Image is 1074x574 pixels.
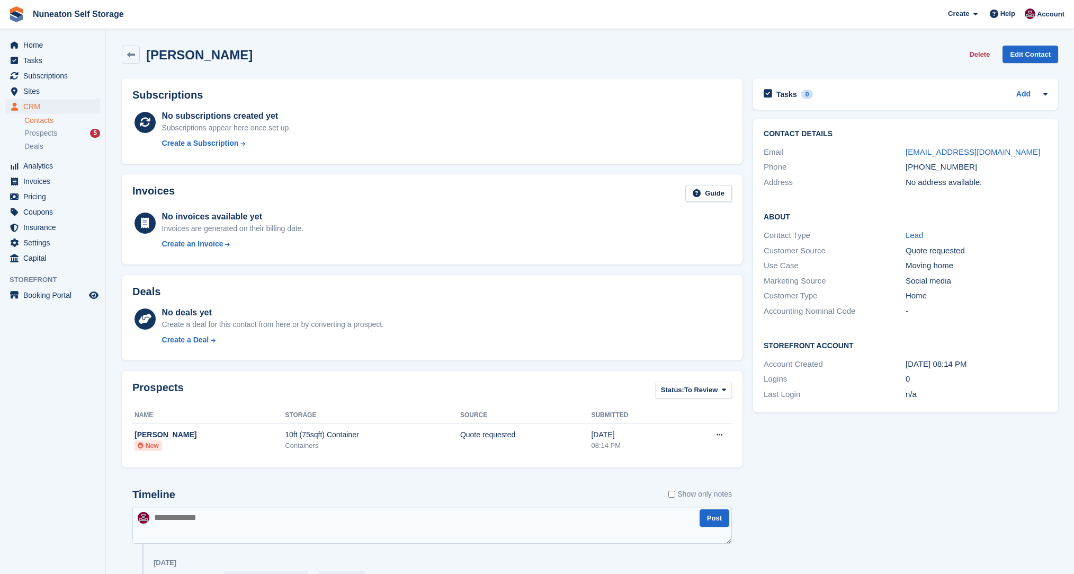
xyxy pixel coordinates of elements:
[906,260,1048,272] div: Moving home
[162,239,223,250] div: Create an Invoice
[460,407,592,424] th: Source
[764,161,906,173] div: Phone
[906,358,1048,370] div: [DATE] 08:14 PM
[764,176,906,189] div: Address
[906,305,1048,317] div: -
[764,305,906,317] div: Accounting Nominal Code
[23,158,87,173] span: Analytics
[23,174,87,189] span: Invoices
[906,176,1048,189] div: No address available.
[684,385,718,395] span: To Review
[162,319,384,330] div: Create a deal for this contact from here or by converting a prospect.
[162,334,384,346] a: Create a Deal
[87,289,100,302] a: Preview store
[906,275,1048,287] div: Social media
[5,68,100,83] a: menu
[23,189,87,204] span: Pricing
[591,440,679,451] div: 08:14 PM
[162,306,384,319] div: No deals yet
[23,38,87,52] span: Home
[948,8,969,19] span: Create
[146,48,253,62] h2: [PERSON_NAME]
[5,205,100,219] a: menu
[162,110,291,122] div: No subscriptions created yet
[23,99,87,114] span: CRM
[764,245,906,257] div: Customer Source
[10,275,105,285] span: Storefront
[132,407,285,424] th: Name
[1025,8,1035,19] img: Chris Palmer
[661,385,684,395] span: Status:
[764,275,906,287] div: Marketing Source
[764,358,906,370] div: Account Created
[5,189,100,204] a: menu
[700,509,729,527] button: Post
[668,489,732,500] label: Show only notes
[23,251,87,266] span: Capital
[132,489,175,501] h2: Timeline
[135,429,285,440] div: [PERSON_NAME]
[668,489,675,500] input: Show only notes
[5,99,100,114] a: menu
[24,128,57,138] span: Prospects
[5,84,100,99] a: menu
[5,235,100,250] a: menu
[29,5,128,23] a: Nuneaton Self Storage
[24,116,100,126] a: Contacts
[655,382,732,399] button: Status: To Review
[8,6,24,22] img: stora-icon-8386f47178a22dfd0bd8f6a31ec36ba5ce8667c1dd55bd0f319d3a0aa187defe.svg
[906,290,1048,302] div: Home
[685,185,732,202] a: Guide
[23,53,87,68] span: Tasks
[776,90,797,99] h2: Tasks
[24,142,43,152] span: Deals
[1000,8,1015,19] span: Help
[591,429,679,440] div: [DATE]
[285,440,460,451] div: Containers
[285,429,460,440] div: 10ft (75sqft) Container
[591,407,679,424] th: Submitted
[162,138,239,149] div: Create a Subscription
[162,239,304,250] a: Create an Invoice
[162,138,291,149] a: Create a Subscription
[460,429,592,440] div: Quote requested
[764,229,906,242] div: Contact Type
[132,89,732,101] h2: Subscriptions
[132,286,160,298] h2: Deals
[801,90,813,99] div: 0
[162,210,304,223] div: No invoices available yet
[764,290,906,302] div: Customer Type
[764,211,1048,222] h2: About
[965,46,994,63] button: Delete
[23,84,87,99] span: Sites
[285,407,460,424] th: Storage
[135,440,162,451] li: New
[23,235,87,250] span: Settings
[5,53,100,68] a: menu
[906,231,923,240] a: Lead
[23,220,87,235] span: Insurance
[138,512,149,524] img: Chris Palmer
[132,185,175,202] h2: Invoices
[764,388,906,401] div: Last Login
[23,68,87,83] span: Subscriptions
[5,174,100,189] a: menu
[1037,9,1064,20] span: Account
[764,130,1048,138] h2: Contact Details
[5,220,100,235] a: menu
[906,161,1048,173] div: [PHONE_NUMBER]
[764,373,906,385] div: Logins
[23,205,87,219] span: Coupons
[23,288,87,303] span: Booking Portal
[162,122,291,134] div: Subscriptions appear here once set up.
[162,334,209,346] div: Create a Deal
[154,559,176,567] div: [DATE]
[1016,89,1031,101] a: Add
[906,245,1048,257] div: Quote requested
[906,147,1040,156] a: [EMAIL_ADDRESS][DOMAIN_NAME]
[5,288,100,303] a: menu
[90,129,100,138] div: 5
[5,38,100,52] a: menu
[162,223,304,234] div: Invoices are generated on their billing date.
[764,260,906,272] div: Use Case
